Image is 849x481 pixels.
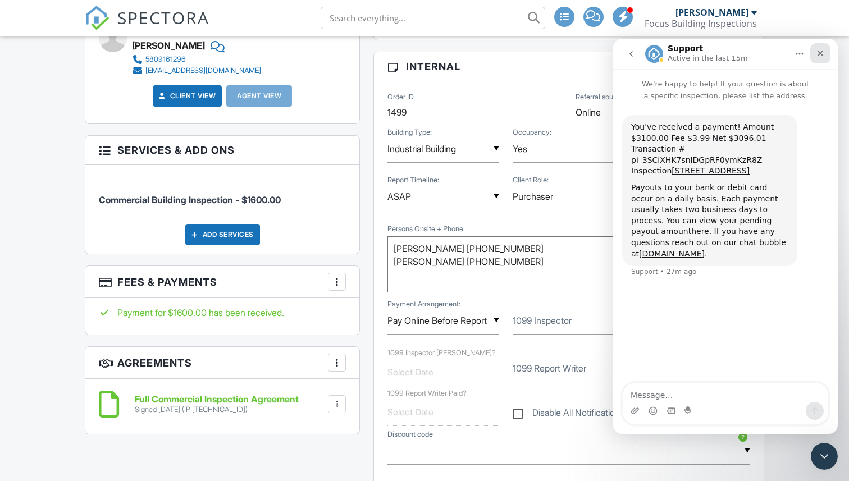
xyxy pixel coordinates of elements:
[387,359,499,386] input: Select Date
[387,349,496,357] label: 1099 Inspector Paid?
[513,307,624,335] input: 1099 Inspector
[513,362,586,374] label: 1099 Report Writer
[321,7,545,29] input: Search everything...
[387,224,465,234] label: Persons Onsite + Phone:
[513,314,572,327] label: 1099 Inspector
[99,173,346,215] li: Service: Commercial Building Inspection
[387,299,460,309] label: Payment Arrangement:
[576,92,623,102] label: Referral source
[99,194,281,205] span: Commercial Building Inspection - $1600.00
[513,127,551,138] label: Occupancy:
[185,224,260,245] div: Add Services
[387,175,439,185] label: Report Timeline:
[513,175,549,185] label: Client Role:
[85,136,359,165] h3: Services & Add ons
[135,395,299,405] h6: Full Commercial Inspection Agreement
[513,407,624,422] label: Disable All Notifications
[117,6,209,29] span: SPECTORA
[85,6,109,30] img: The Best Home Inspection Software - Spectora
[645,18,757,29] div: Focus Building Inspections
[132,54,261,65] a: 5809161296
[145,66,261,75] div: [EMAIL_ADDRESS][DOMAIN_NAME]
[85,347,359,379] h3: Agreements
[387,389,467,397] label: 1099 Report Writer Paid?
[811,443,838,470] iframe: Intercom live chat
[387,127,432,138] label: Building Type:
[85,266,359,298] h3: Fees & Payments
[374,52,764,81] h3: Internal
[132,65,261,76] a: [EMAIL_ADDRESS][DOMAIN_NAME]
[613,39,838,434] iframe: Intercom live chat
[145,55,186,64] div: 5809161296
[387,236,624,292] textarea: Persons Onsite + Phone:
[135,405,299,414] div: Signed [DATE] (IP [TECHNICAL_ID])
[387,398,499,426] input: Select Date
[387,429,433,439] label: Discount code
[387,92,414,102] label: Order ID
[513,355,624,382] input: 1099 Report Writer
[85,15,209,39] a: SPECTORA
[135,395,299,414] a: Full Commercial Inspection Agreement Signed [DATE] (IP [TECHNICAL_ID])
[99,306,346,319] div: Payment for $1600.00 has been received.
[675,7,748,18] div: [PERSON_NAME]
[132,37,205,54] div: [PERSON_NAME]
[157,90,216,102] a: Client View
